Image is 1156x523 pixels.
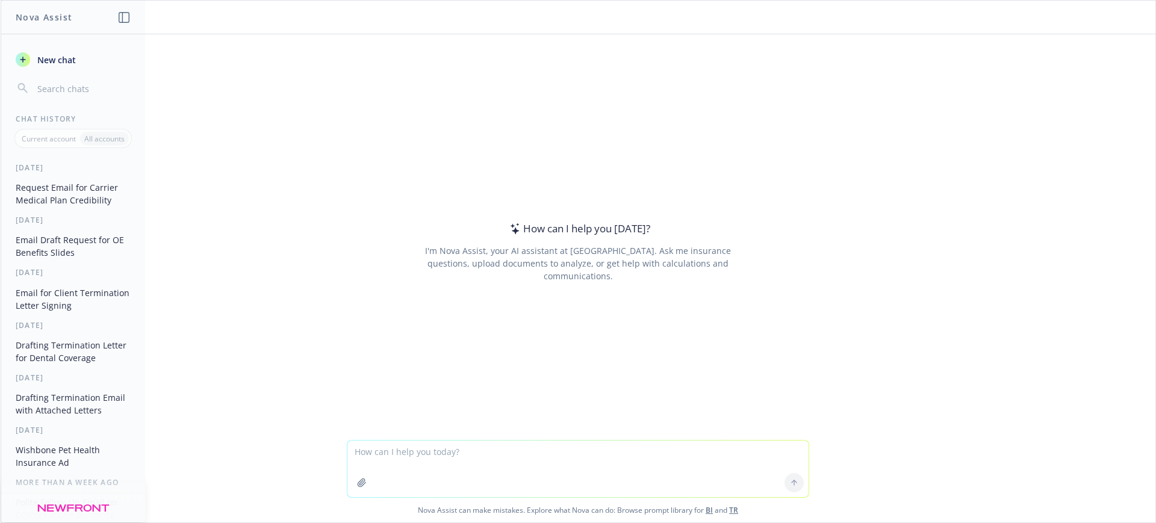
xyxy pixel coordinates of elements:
a: TR [729,505,738,515]
div: [DATE] [1,162,145,173]
a: BI [706,505,713,515]
div: [DATE] [1,425,145,435]
button: Wishbone Pet Health Insurance Ad [11,440,135,472]
span: Nova Assist can make mistakes. Explore what Nova can do: Browse prompt library for and [5,498,1151,522]
h1: Nova Assist [16,11,72,23]
div: How can I help you [DATE]? [506,221,650,237]
div: I'm Nova Assist, your AI assistant at [GEOGRAPHIC_DATA]. Ask me insurance questions, upload docum... [408,244,747,282]
div: Chat History [1,114,145,124]
div: [DATE] [1,373,145,383]
div: [DATE] [1,215,145,225]
button: Email Draft Request for OE Benefits Slides [11,230,135,262]
p: Current account [22,134,76,144]
div: [DATE] [1,267,145,277]
input: Search chats [35,80,131,97]
button: Drafting Termination Letter for Dental Coverage [11,335,135,368]
button: Request Email for Carrier Medical Plan Credibility [11,178,135,210]
button: Drafting Termination Email with Attached Letters [11,388,135,420]
div: More than a week ago [1,477,145,487]
p: All accounts [84,134,125,144]
span: New chat [35,54,76,66]
button: New chat [11,49,135,70]
button: Email for Client Termination Letter Signing [11,283,135,315]
div: [DATE] [1,320,145,330]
